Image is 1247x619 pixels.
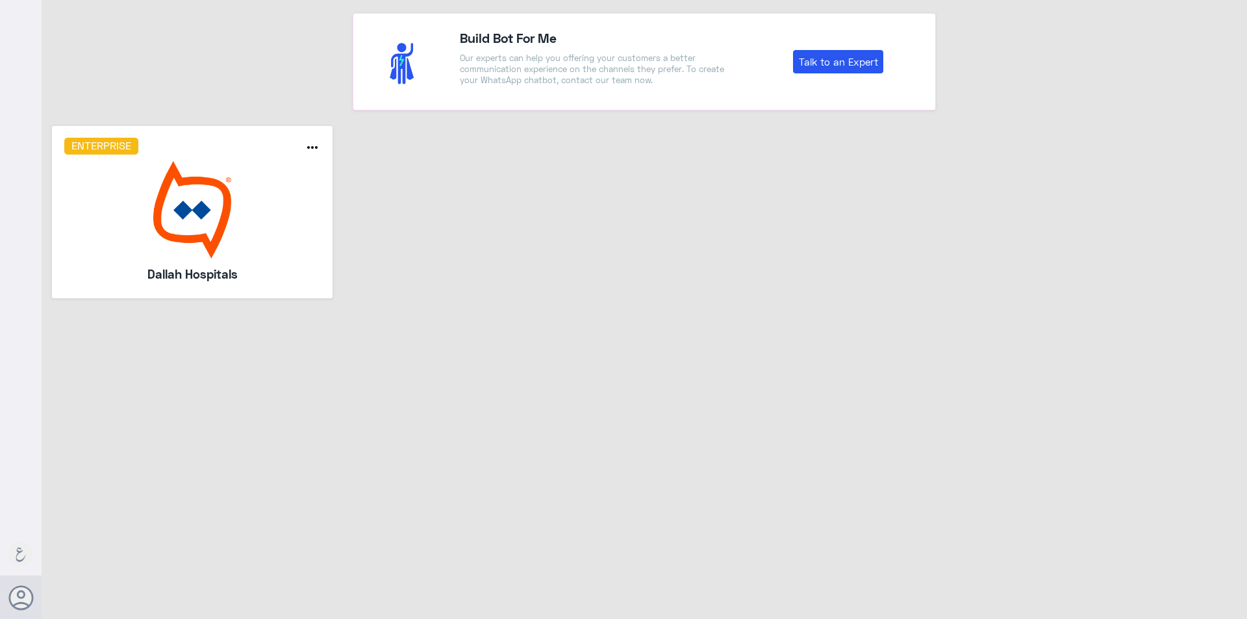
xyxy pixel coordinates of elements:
[305,140,320,155] i: more_horiz
[99,265,286,283] h5: Dallah Hospitals
[460,28,731,47] h4: Build Bot For Me
[8,585,33,610] button: Avatar
[793,50,883,73] a: Talk to an Expert
[305,140,320,158] button: more_horiz
[64,138,139,155] h6: Enterprise
[64,161,321,259] img: bot image
[460,53,731,86] p: Our experts can help you offering your customers a better communication experience on the channel...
